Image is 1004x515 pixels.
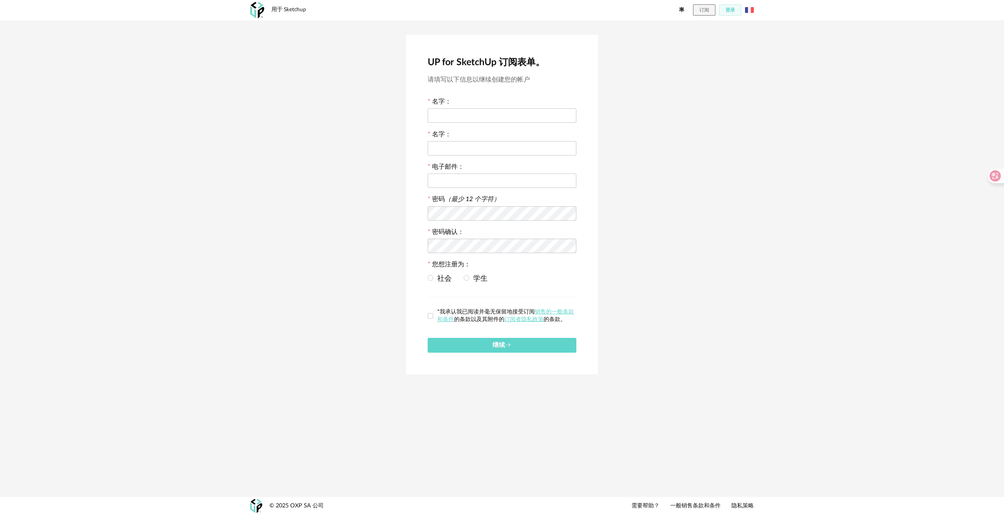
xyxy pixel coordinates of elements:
[699,8,709,12] span: 订阅
[428,132,451,140] label: 名字：
[473,275,488,282] font: 学生
[631,503,659,510] a: 需要帮助？
[679,4,684,16] a: 率
[428,164,464,172] label: 电子邮件：
[432,196,500,202] label: 密码
[428,76,576,84] h3: 请填写以下信息以继续创建您的帐户
[725,8,735,12] span: 登录
[271,6,306,14] div: 用于 Sketchup
[250,499,262,513] img: OXP
[745,6,754,14] img: 法国
[693,4,715,16] button: 订阅
[428,229,464,237] label: 密码确认：
[670,503,721,510] a: 一般销售条款和条件
[719,4,741,16] button: 登录
[437,275,452,282] font: 社会
[731,503,754,510] a: 隐私策略
[492,342,505,348] font: 继续
[428,261,470,269] label: 您想注册为：
[428,338,576,353] button: 继续
[504,317,544,322] a: 订阅者隐私政策
[250,2,264,18] img: OXP
[437,309,574,322] span: *我承认我已阅读并毫无保留地接受订阅 的条款以及其附件的 的条款。
[445,196,500,202] i: （最少 12 个字符）
[269,502,324,510] div: © 2025 OXP SA 公司
[428,56,576,68] h2: UP for SketchUp 订阅表单。
[428,99,451,107] label: 名字：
